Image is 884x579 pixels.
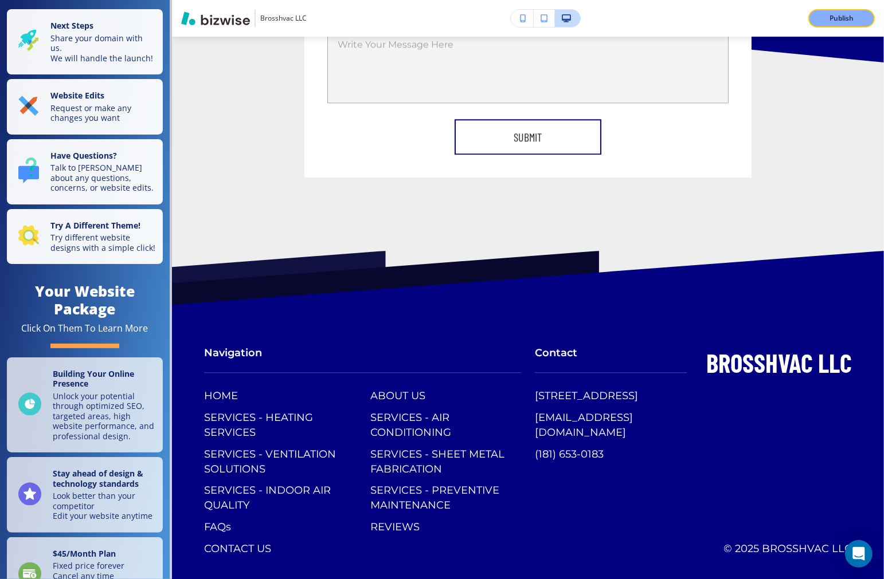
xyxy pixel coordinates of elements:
[204,447,355,477] p: SERVICES - VENTILATION SOLUTIONS
[455,119,601,155] button: SUBMIT
[706,346,852,380] h3: Brosshvac LLC
[50,33,156,64] p: Share your domain with us. We will handle the launch!
[50,90,104,101] strong: Website Edits
[53,548,116,559] strong: $ 45 /Month Plan
[204,346,262,359] strong: Navigation
[535,447,604,462] a: (181) 653-0183
[7,9,163,74] button: Next StepsShare your domain with us.We will handle the launch!
[53,368,134,389] strong: Building Your Online Presence
[7,139,163,204] button: Have Questions?Talk to [PERSON_NAME] about any questions, concerns, or website edits.
[371,389,426,404] p: ABOUT US
[50,233,156,253] p: Try different website designs with a simple click!
[181,10,307,27] button: Brosshvac LLC
[371,411,522,440] p: SERVICES - AIR CONDITIONING
[53,391,156,442] p: Unlock your potential through optimized SEO, targeted areas, high website performance, and profes...
[53,491,156,521] p: Look better than your competitor Edit your website anytime
[204,520,231,535] p: FAQs
[204,389,238,404] p: HOME
[371,520,420,535] p: REVIEWS
[371,447,522,477] p: SERVICES - SHEET METAL FABRICATION
[50,220,140,231] strong: Try A Different Theme!
[535,346,577,359] strong: Contact
[371,483,522,513] p: SERVICES - PREVENTIVE MAINTENANCE
[7,79,163,135] button: Website EditsRequest or make any changes you want
[50,20,93,31] strong: Next Steps
[260,13,307,23] h3: Brosshvac LLC
[204,411,355,440] p: SERVICES - HEATING SERVICES
[181,11,250,25] img: Bizwise Logo
[50,103,156,123] p: Request or make any changes you want
[22,322,148,334] div: Click On Them To Learn More
[53,468,143,489] strong: Stay ahead of design & technology standards
[204,483,355,513] p: SERVICES - INDOOR AIR QUALITY
[50,150,117,161] strong: Have Questions?
[701,542,852,557] p: © 2025 Brosshvac LLC
[845,540,873,568] div: Open Intercom Messenger
[535,389,638,404] a: [STREET_ADDRESS]
[808,9,875,27] button: Publish
[830,13,854,23] p: Publish
[535,411,687,440] a: [EMAIL_ADDRESS][DOMAIN_NAME]
[7,282,163,318] h4: Your Website Package
[7,209,163,265] button: Try A Different Theme!Try different website designs with a simple click!
[7,357,163,453] a: Building Your Online PresenceUnlock your potential through optimized SEO, targeted areas, high we...
[7,457,163,533] a: Stay ahead of design & technology standardsLook better than your competitorEdit your website anytime
[50,163,156,193] p: Talk to [PERSON_NAME] about any questions, concerns, or website edits.
[204,542,271,557] p: CONTACT US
